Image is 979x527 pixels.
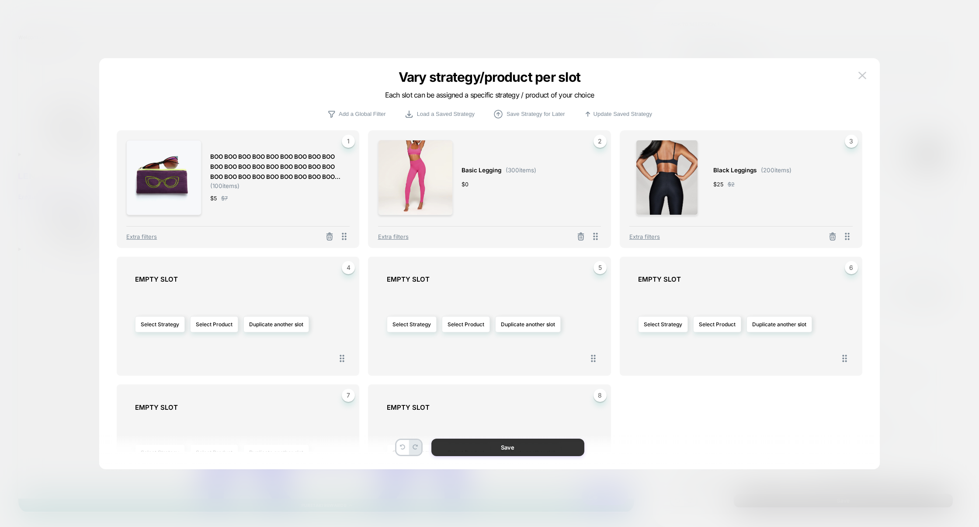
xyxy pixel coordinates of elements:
[636,140,698,215] img: 20de7c72334b9171f94bcd0957b84ebce796cab0-670x812.webp
[761,167,792,174] span: ( 200 items)
[693,316,741,332] button: Select Product
[713,165,757,175] span: Black leggings
[858,72,866,79] img: close
[638,316,688,332] button: Select Strategy
[37,221,76,230] a: Sunglasses
[713,180,723,189] span: $ 25
[27,7,53,20] span: Rewards
[76,221,115,230] a: Accessories
[746,316,812,332] button: Duplicate another slot
[845,261,858,274] span: 6
[845,135,858,148] span: 3
[728,180,735,189] span: $ 2
[638,275,853,283] div: EMPTY SLOT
